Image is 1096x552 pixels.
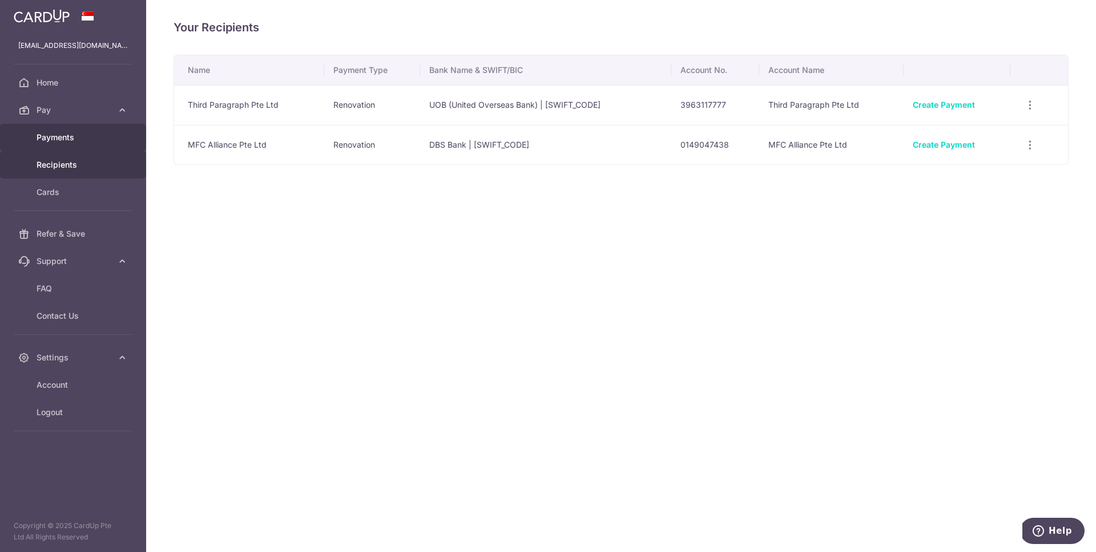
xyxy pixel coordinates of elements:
[759,55,904,85] th: Account Name
[324,55,420,85] th: Payment Type
[37,352,112,363] span: Settings
[913,100,975,109] a: Create Payment
[1022,518,1085,546] iframe: Opens a widget where you can find more information
[671,85,760,125] td: 3963117777
[174,18,1069,36] h4: Your Recipients
[671,125,760,165] td: 0149047438
[37,407,112,418] span: Logout
[174,125,324,165] td: MFC Alliance Pte Ltd
[37,379,112,391] span: Account
[37,132,112,143] span: Payments
[759,125,904,165] td: MFC Alliance Pte Ltd
[174,55,324,85] th: Name
[324,85,420,125] td: Renovation
[671,55,760,85] th: Account No.
[37,228,112,240] span: Refer & Save
[759,85,904,125] td: Third Paragraph Pte Ltd
[913,140,975,149] a: Create Payment
[37,77,112,88] span: Home
[37,310,112,322] span: Contact Us
[420,55,671,85] th: Bank Name & SWIFT/BIC
[174,85,324,125] td: Third Paragraph Pte Ltd
[37,159,112,171] span: Recipients
[37,283,112,294] span: FAQ
[18,40,128,51] p: [EMAIL_ADDRESS][DOMAIN_NAME]
[420,125,671,165] td: DBS Bank | [SWIFT_CODE]
[14,9,70,23] img: CardUp
[37,255,112,267] span: Support
[37,186,112,198] span: Cards
[37,104,112,116] span: Pay
[420,85,671,125] td: UOB (United Overseas Bank) | [SWIFT_CODE]
[324,125,420,165] td: Renovation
